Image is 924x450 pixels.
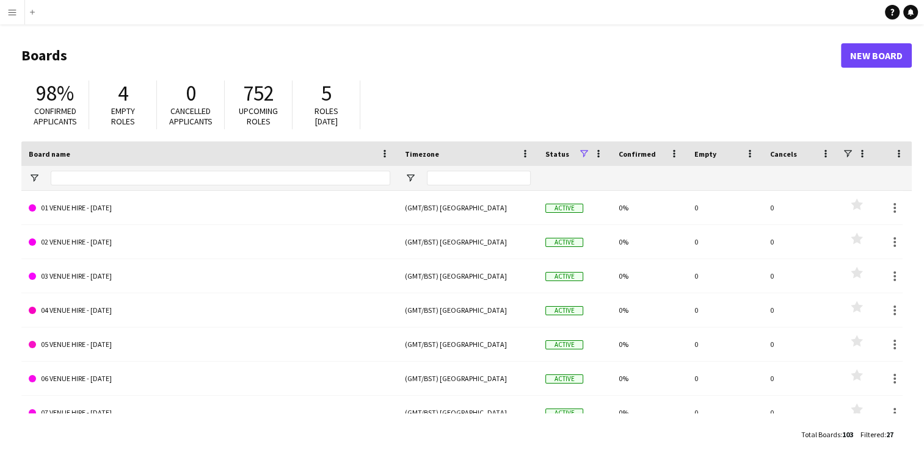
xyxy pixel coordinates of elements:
span: Active [545,374,583,384]
a: 02 VENUE HIRE - [DATE] [29,225,390,259]
div: 0% [611,225,687,259]
div: 0 [687,327,763,361]
a: 03 VENUE HIRE - [DATE] [29,259,390,293]
div: (GMT/BST) [GEOGRAPHIC_DATA] [398,327,538,361]
div: : [801,423,853,446]
div: 0% [611,327,687,361]
div: (GMT/BST) [GEOGRAPHIC_DATA] [398,293,538,327]
span: 27 [886,430,893,439]
div: 0 [687,225,763,259]
div: 0 [763,327,839,361]
span: Timezone [405,149,439,159]
div: 0 [687,362,763,395]
span: Filtered [860,430,884,439]
div: 0% [611,191,687,224]
span: Empty roles [111,105,135,127]
h1: Boards [21,46,841,65]
a: 05 VENUE HIRE - [DATE] [29,327,390,362]
span: 98% [36,80,74,107]
span: 103 [842,430,853,439]
div: (GMT/BST) [GEOGRAPHIC_DATA] [398,396,538,429]
span: Cancelled applicants [169,105,213,127]
div: 0 [687,259,763,293]
div: 0 [687,191,763,224]
div: (GMT/BST) [GEOGRAPHIC_DATA] [398,191,538,224]
a: 07 VENUE HIRE - [DATE] [29,396,390,430]
span: Active [545,238,583,247]
span: 0 [186,80,196,107]
div: 0 [687,293,763,327]
div: 0 [763,293,839,327]
a: 01 VENUE HIRE - [DATE] [29,191,390,225]
button: Open Filter Menu [29,173,40,184]
span: Status [545,149,569,159]
span: Active [545,272,583,281]
div: 0 [763,225,839,259]
span: Board name [29,149,70,159]
span: Active [545,409,583,418]
span: Confirmed applicants [34,105,77,127]
input: Timezone Filter Input [427,171,531,185]
span: 5 [321,80,332,107]
div: 0% [611,396,687,429]
span: Total Boards [801,430,840,439]
span: Upcoming roles [239,105,278,127]
span: Cancels [770,149,797,159]
div: (GMT/BST) [GEOGRAPHIC_DATA] [398,225,538,259]
div: 0 [687,396,763,429]
span: Confirmed [619,149,656,159]
span: Active [545,306,583,315]
div: (GMT/BST) [GEOGRAPHIC_DATA] [398,362,538,395]
span: Roles [DATE] [315,105,338,127]
div: 0 [763,362,839,395]
span: Active [545,340,583,349]
div: 0% [611,362,687,395]
div: 0 [763,396,839,429]
div: (GMT/BST) [GEOGRAPHIC_DATA] [398,259,538,293]
div: : [860,423,893,446]
button: Open Filter Menu [405,173,416,184]
span: 4 [118,80,128,107]
a: New Board [841,43,912,68]
div: 0 [763,259,839,293]
a: 06 VENUE HIRE - [DATE] [29,362,390,396]
input: Board name Filter Input [51,171,390,185]
div: 0 [763,191,839,224]
span: 752 [243,80,274,107]
span: Empty [694,149,716,159]
div: 0% [611,259,687,293]
a: 04 VENUE HIRE - [DATE] [29,293,390,327]
span: Active [545,204,583,213]
div: 0% [611,293,687,327]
